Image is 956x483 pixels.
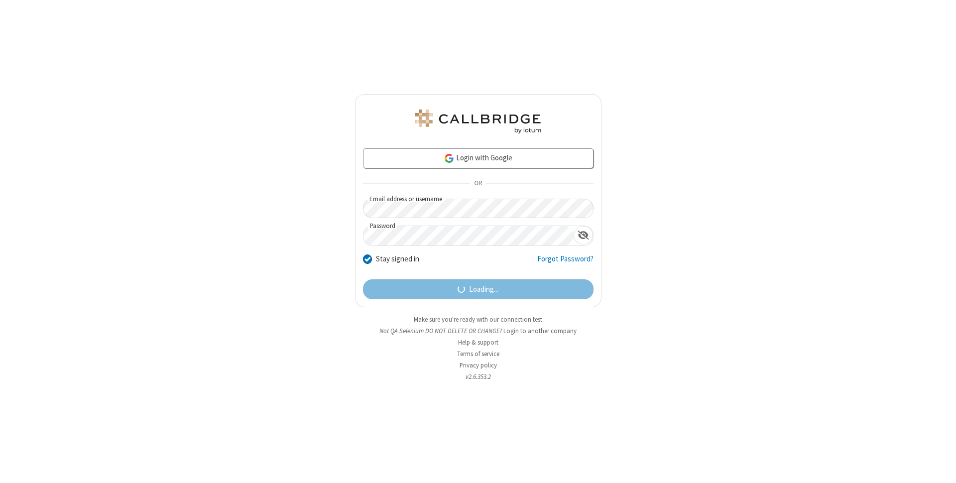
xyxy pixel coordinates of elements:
a: Forgot Password? [537,253,594,272]
li: Not QA Selenium DO NOT DELETE OR CHANGE? [355,326,601,336]
a: Make sure you're ready with our connection test [414,315,542,324]
span: OR [470,177,486,191]
a: Login with Google [363,148,594,168]
button: Login to another company [503,326,577,336]
img: google-icon.png [444,153,455,164]
div: Show password [574,226,593,244]
input: Email address or username [363,199,594,218]
a: Terms of service [457,350,499,358]
button: Loading... [363,279,594,299]
a: Help & support [458,338,498,347]
li: v2.6.353.2 [355,372,601,381]
input: Password [363,226,574,245]
img: QA Selenium DO NOT DELETE OR CHANGE [413,110,543,133]
span: Loading... [469,284,498,295]
label: Stay signed in [376,253,419,265]
a: Privacy policy [460,361,497,369]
